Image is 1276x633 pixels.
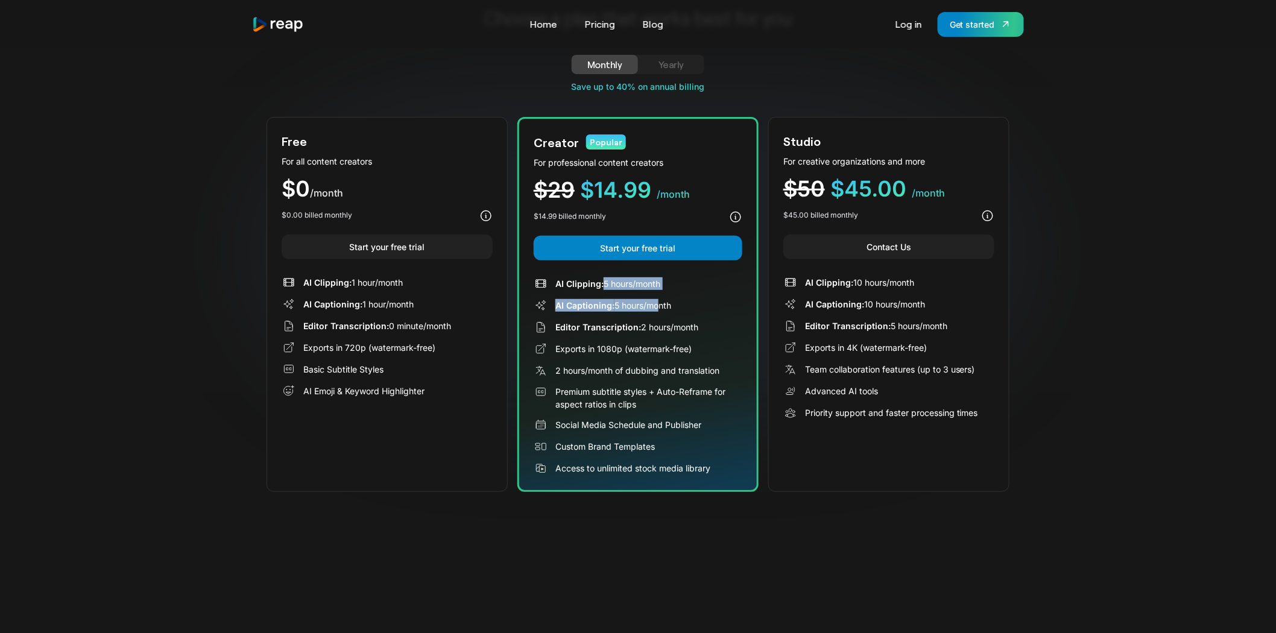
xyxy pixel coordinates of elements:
div: 2 hours/month of dubbing and translation [555,364,719,377]
div: $0.00 billed monthly [282,210,352,221]
span: AI Clipping: [805,277,853,288]
div: 5 hours/month [555,277,660,290]
div: 5 hours/month [805,320,947,332]
span: $14.99 [580,177,651,203]
div: 10 hours/month [805,276,914,289]
a: Blog [637,14,669,34]
div: Advanced AI tools [805,385,878,397]
div: Priority support and faster processing times [805,406,978,419]
span: $29 [534,177,575,203]
span: AI Clipping: [555,279,604,289]
div: Studio [783,132,821,150]
div: 5 hours/month [555,299,671,312]
span: AI Clipping: [303,277,352,288]
div: For all content creators [282,155,493,168]
div: 1 hour/month [303,276,403,289]
div: Access to unlimited stock media library [555,462,710,474]
div: Monthly [586,57,624,72]
div: Team collaboration features (up to 3 users) [805,363,975,376]
span: $50 [783,175,825,202]
span: AI Captioning: [805,299,864,309]
span: /month [310,187,343,199]
div: AI Emoji & Keyword Highlighter [303,385,425,397]
span: /month [912,187,945,199]
div: Custom Brand Templates [555,440,655,453]
a: Home [524,14,563,34]
span: AI Captioning: [303,299,362,309]
span: Editor Transcription: [303,321,389,331]
div: Social Media Schedule and Publisher [555,418,701,431]
div: 1 hour/month [303,298,414,310]
div: For creative organizations and more [783,155,994,168]
div: Exports in 4K (watermark-free) [805,341,927,354]
div: Exports in 720p (watermark-free) [303,341,435,354]
div: For professional content creators [534,156,742,169]
span: Editor Transcription: [555,322,641,332]
div: Creator [534,133,579,151]
div: Save up to 40% on annual billing [267,80,1009,93]
a: Contact Us [783,235,994,259]
a: Start your free trial [534,236,742,260]
a: Log in [889,14,928,34]
div: Exports in 1080p (watermark-free) [555,342,692,355]
a: home [252,16,304,33]
div: 10 hours/month [805,298,925,310]
div: $14.99 billed monthly [534,211,606,222]
div: Yearly [652,57,690,72]
div: $0 [282,178,493,200]
a: Start your free trial [282,235,493,259]
div: 2 hours/month [555,321,698,333]
div: Free [282,132,307,150]
div: Basic Subtitle Styles [303,363,384,376]
span: Editor Transcription: [805,321,891,331]
span: $45.00 [830,175,906,202]
span: AI Captioning: [555,300,614,310]
div: Get started [950,18,995,31]
a: Get started [938,12,1024,37]
div: Popular [586,134,626,150]
span: /month [657,188,690,200]
img: reap logo [252,16,304,33]
div: $45.00 billed monthly [783,210,858,221]
div: 0 minute/month [303,320,451,332]
div: Premium subtitle styles + Auto-Reframe for aspect ratios in clips [555,385,742,411]
a: Pricing [579,14,621,34]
